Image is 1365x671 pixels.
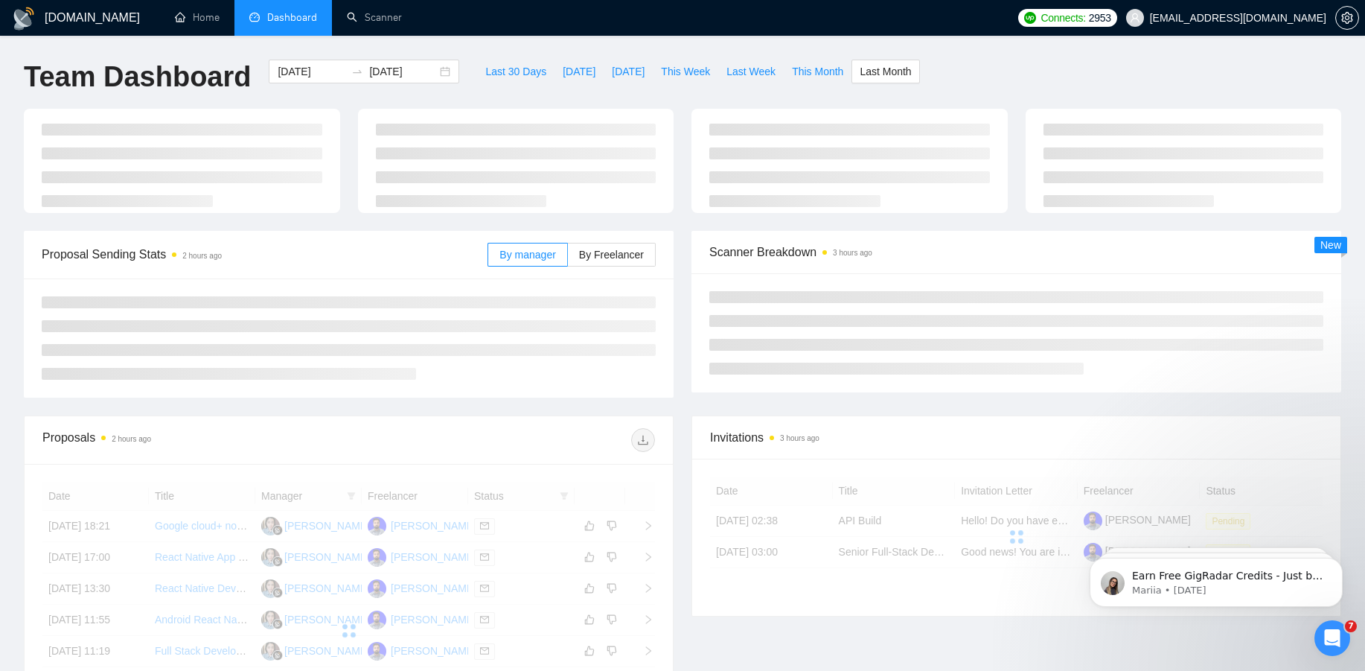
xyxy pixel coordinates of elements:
[485,63,546,80] span: Last 30 Days
[499,249,555,261] span: By manager
[24,60,251,95] h1: Team Dashboard
[1345,620,1357,632] span: 7
[718,60,784,83] button: Last Week
[1067,527,1365,631] iframe: Intercom notifications message
[851,60,919,83] button: Last Month
[563,63,595,80] span: [DATE]
[661,63,710,80] span: This Week
[369,63,437,80] input: End date
[604,60,653,83] button: [DATE]
[42,245,487,264] span: Proposal Sending Stats
[792,63,843,80] span: This Month
[112,435,151,443] time: 2 hours ago
[860,63,911,80] span: Last Month
[1314,620,1350,656] iframe: Intercom live chat
[1130,13,1140,23] span: user
[1320,239,1341,251] span: New
[477,60,554,83] button: Last 30 Days
[612,63,645,80] span: [DATE]
[784,60,851,83] button: This Month
[42,428,349,452] div: Proposals
[653,60,718,83] button: This Week
[709,243,1323,261] span: Scanner Breakdown
[579,249,644,261] span: By Freelancer
[351,66,363,77] span: to
[12,7,36,31] img: logo
[1024,12,1036,24] img: upwork-logo.png
[1335,12,1359,24] a: setting
[726,63,776,80] span: Last Week
[351,66,363,77] span: swap-right
[833,249,872,257] time: 3 hours ago
[278,63,345,80] input: Start date
[780,434,819,442] time: 3 hours ago
[554,60,604,83] button: [DATE]
[347,11,402,24] a: searchScanner
[182,252,222,260] time: 2 hours ago
[1040,10,1085,26] span: Connects:
[1335,6,1359,30] button: setting
[175,11,220,24] a: homeHome
[267,11,317,24] span: Dashboard
[249,12,260,22] span: dashboard
[1089,10,1111,26] span: 2953
[710,428,1323,447] span: Invitations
